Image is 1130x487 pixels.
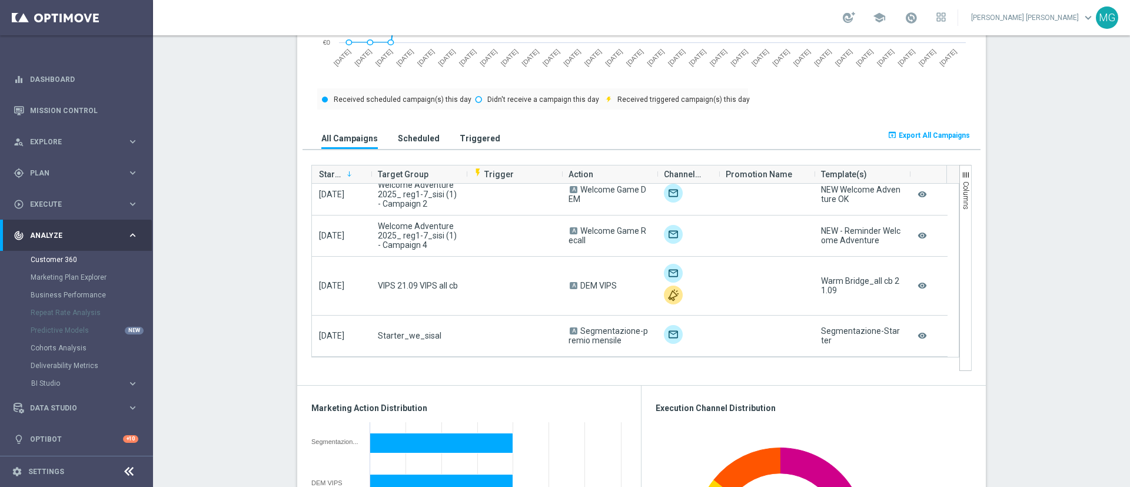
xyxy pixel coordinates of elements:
h3: All Campaigns [321,133,378,144]
div: Plan [14,168,127,178]
div: person_search Explore keyboard_arrow_right [13,137,139,147]
div: Customer 360 [31,251,152,269]
img: Optimail [664,325,683,344]
i: remove_red_eye [916,187,928,203]
div: Execute [14,199,127,210]
span: Analyze [30,232,127,239]
text: [DATE] [437,48,456,67]
i: remove_red_eye [916,278,928,294]
a: [PERSON_NAME] [PERSON_NAME]keyboard_arrow_down [970,9,1096,26]
i: keyboard_arrow_right [127,378,138,389]
a: Cohorts Analysis [31,343,122,353]
div: Marketing Plan Explorer [31,269,152,286]
span: Segmentazione-premio mensile [569,326,648,345]
div: Explore [14,137,127,147]
text: [DATE] [562,48,581,67]
i: track_changes [14,230,24,241]
i: flash_on [473,168,483,177]
i: person_search [14,137,24,147]
text: [DATE] [729,48,749,67]
div: DEM VIPS [311,479,361,486]
span: school [873,11,886,24]
div: Cohorts Analysis [31,339,152,357]
div: Analyze [14,230,127,241]
button: gps_fixed Plan keyboard_arrow_right [13,168,139,178]
div: equalizer Dashboard [13,75,139,84]
div: Repeat Rate Analysis [31,304,152,322]
button: lightbulb Optibot +10 [13,435,139,444]
span: Columns [962,181,970,210]
a: Business Performance [31,290,122,300]
text: [DATE] [792,48,812,67]
text: [DATE] [938,48,958,67]
i: keyboard_arrow_right [127,230,138,241]
span: Welcome Adventure 2025_ reg1-7_sisi (1) - Campaign 4 [378,221,459,250]
div: BI Studio [31,375,152,392]
text: €0 [323,39,330,46]
img: Optimail [664,225,683,244]
span: [DATE] [319,231,344,240]
div: Optimail [664,264,683,283]
h3: Scheduled [398,133,440,144]
span: VIPS 21.09 VIPS all cb [378,281,458,290]
img: Other [664,286,683,304]
button: play_circle_outline Execute keyboard_arrow_right [13,200,139,209]
span: Action [569,163,593,186]
i: keyboard_arrow_right [127,402,138,413]
div: Segmentazione-Starter [821,326,902,345]
a: Deliverability Metrics [31,361,122,370]
div: Data Studio [14,403,127,413]
div: Warm Bridge_all cb 21.09 [821,276,902,295]
span: Start Date [319,163,343,186]
span: A [570,186,577,193]
div: Segmentazione-premio mensile [311,438,361,445]
button: All Campaigns [318,127,381,149]
text: Received triggered campaign(s) this day [617,95,750,104]
i: lightbulb [14,434,24,445]
button: Mission Control [13,106,139,115]
text: [DATE] [374,48,394,67]
div: Deliverability Metrics [31,357,152,375]
text: [DATE] [896,48,916,67]
h3: Marketing Action Distribution [311,403,627,413]
i: keyboard_arrow_right [127,198,138,210]
button: track_changes Analyze keyboard_arrow_right [13,231,139,240]
span: [DATE] [319,190,344,199]
text: [DATE] [541,48,561,67]
div: Business Performance [31,286,152,304]
a: Dashboard [30,64,138,95]
span: Data Studio [30,405,127,412]
div: MG [1096,6,1118,29]
i: gps_fixed [14,168,24,178]
div: BI Studio [31,380,127,387]
span: Trigger [473,170,514,179]
text: [DATE] [667,48,686,67]
span: Explore [30,138,127,145]
div: Dashboard [14,64,138,95]
text: [DATE] [876,48,895,67]
h3: Triggered [460,133,500,144]
text: [DATE] [771,48,790,67]
div: Predictive Models [31,322,152,339]
span: Promotion Name [726,163,792,186]
text: [DATE] [583,48,603,67]
a: Settings [28,468,64,475]
div: Data Studio keyboard_arrow_right [13,403,139,413]
div: +10 [123,435,138,443]
div: BI Studio keyboard_arrow_right [31,379,139,388]
img: Optimail [664,184,683,203]
span: Welcome Adventure 2025_ reg1-7_sisi (1) - Campaign 2 [378,180,459,208]
span: keyboard_arrow_down [1082,11,1095,24]
text: [DATE] [478,48,498,67]
i: remove_red_eye [916,328,928,344]
div: Mission Control [14,95,138,126]
div: NEW Welcome Adventure OK [821,185,902,204]
text: [DATE] [500,48,519,67]
text: Didn't receive a campaign this day [487,95,599,104]
span: Execute [30,201,127,208]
